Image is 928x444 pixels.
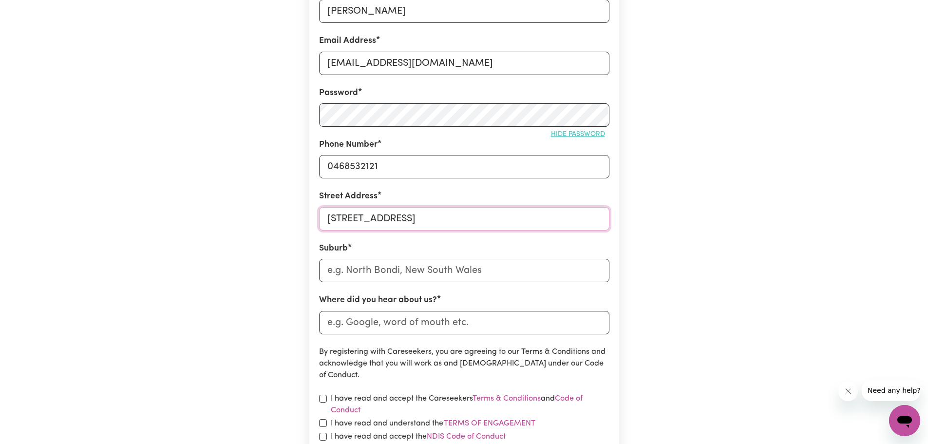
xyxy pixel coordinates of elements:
[331,417,536,430] label: I have read and understand the
[331,393,609,416] label: I have read and accept the Careseekers and
[838,382,858,401] iframe: Close message
[319,242,348,255] label: Suburb
[319,346,609,381] p: By registering with Careseekers, you are agreeing to our Terms & Conditions and acknowledge that ...
[319,294,437,307] label: Where did you hear about us?
[547,127,609,142] button: Hide password
[862,380,920,401] iframe: Message from company
[319,207,609,231] input: e.g. 221B Victoria St
[319,35,376,47] label: Email Address
[319,190,378,203] label: Street Address
[551,131,605,138] span: Hide password
[319,155,609,178] input: e.g. 0412 345 678
[319,138,378,151] label: Phone Number
[319,52,609,75] input: e.g. daniela.d88@gmail.com
[319,87,358,99] label: Password
[443,417,536,430] button: I have read and understand the
[331,395,583,414] a: Code of Conduct
[331,431,506,443] label: I have read and accept the
[319,311,609,334] input: e.g. Google, word of mouth etc.
[6,7,59,15] span: Need any help?
[889,405,920,436] iframe: Button to launch messaging window
[473,395,541,403] a: Terms & Conditions
[427,433,506,441] a: NDIS Code of Conduct
[319,259,609,282] input: e.g. North Bondi, New South Wales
